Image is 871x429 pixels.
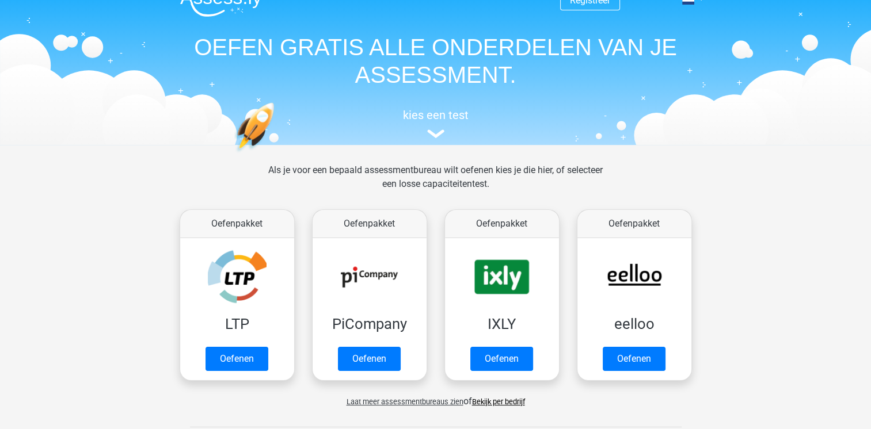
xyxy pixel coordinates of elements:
a: Oefenen [603,347,665,371]
div: Als je voor een bepaald assessmentbureau wilt oefenen kies je die hier, of selecteer een losse ca... [259,163,612,205]
img: assessment [427,129,444,138]
a: Oefenen [470,347,533,371]
img: oefenen [234,102,319,206]
span: Laat meer assessmentbureaus zien [347,397,463,406]
h5: kies een test [171,108,701,122]
a: Bekijk per bedrijf [472,397,525,406]
h1: OEFEN GRATIS ALLE ONDERDELEN VAN JE ASSESSMENT. [171,33,701,89]
a: kies een test [171,108,701,139]
a: Oefenen [338,347,401,371]
div: of [171,385,701,408]
a: Oefenen [206,347,268,371]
